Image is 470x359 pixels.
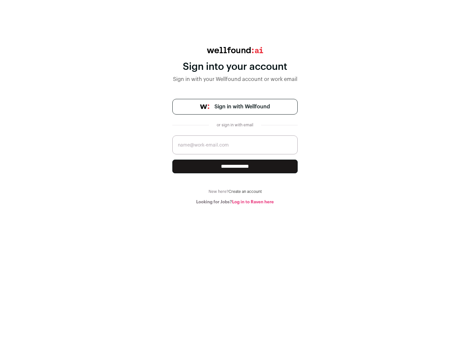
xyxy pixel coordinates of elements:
[172,199,298,205] div: Looking for Jobs?
[207,47,263,53] img: wellfound:ai
[228,190,262,194] a: Create an account
[172,135,298,154] input: name@work-email.com
[214,122,256,128] div: or sign in with email
[200,104,209,109] img: wellfound-symbol-flush-black-fb3c872781a75f747ccb3a119075da62bfe97bd399995f84a933054e44a575c4.png
[172,61,298,73] div: Sign into your account
[232,200,274,204] a: Log in to Raven here
[172,189,298,194] div: New here?
[172,99,298,115] a: Sign in with Wellfound
[214,103,270,111] span: Sign in with Wellfound
[172,75,298,83] div: Sign in with your Wellfound account or work email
